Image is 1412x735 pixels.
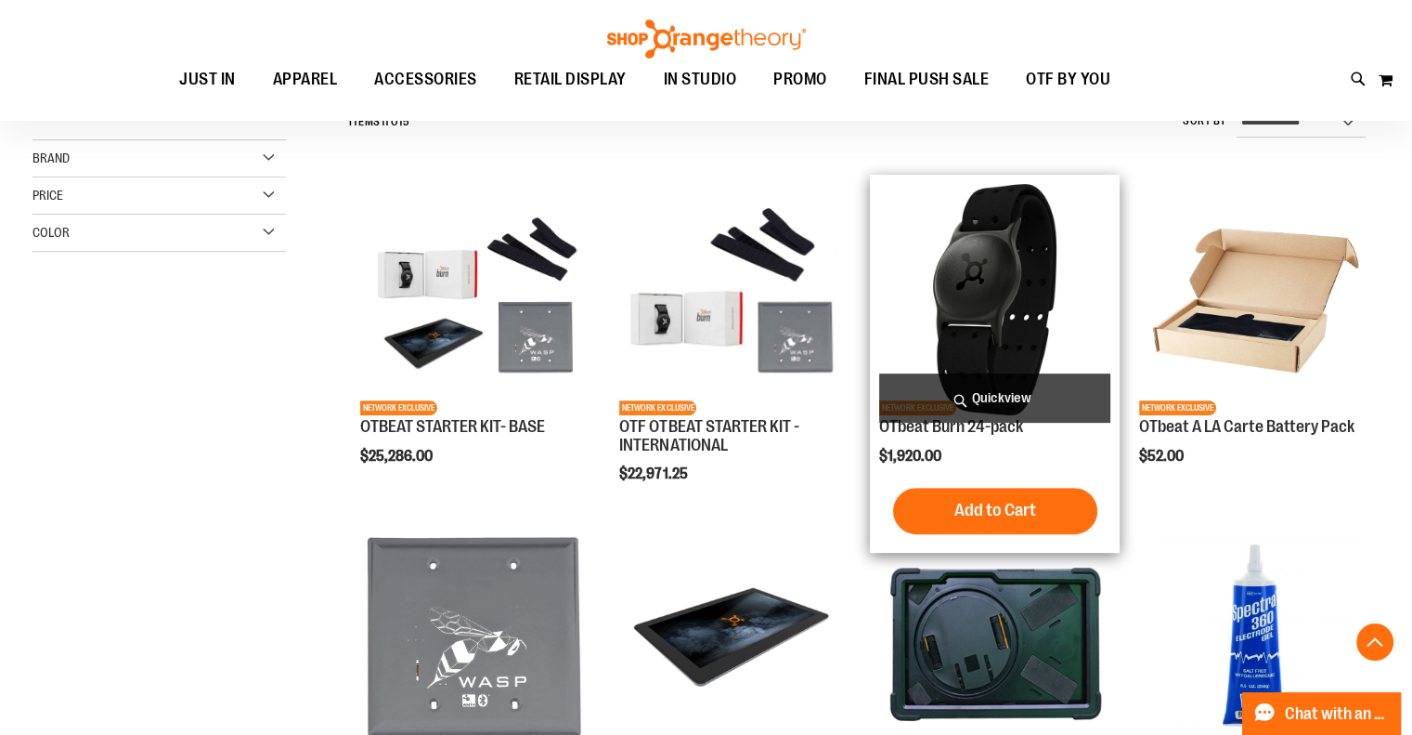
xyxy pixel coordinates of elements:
[360,400,437,415] span: NETWORK EXCLUSIVE
[879,374,1110,423] a: Quickview
[398,115,409,128] span: 15
[1026,59,1110,100] span: OTF BY YOU
[360,184,591,418] a: OTBEAT STARTER KIT- BASENETWORK EXCLUSIVE
[645,59,756,100] a: IN STUDIO
[604,20,809,59] img: Shop Orangetheory
[254,59,356,101] a: APPAREL
[381,115,385,128] span: 1
[879,448,944,465] span: $1,920.00
[846,59,1008,101] a: FINAL PUSH SALE
[664,59,737,100] span: IN STUDIO
[32,188,63,203] span: Price
[1183,113,1227,129] label: Sort By
[1139,184,1370,415] img: Product image for OTbeat A LA Carte Battery Pack
[954,500,1036,520] span: Add to Cart
[374,59,477,100] span: ACCESSORIES
[773,59,827,100] span: PROMO
[619,184,850,415] img: OTF OTBEAT STARTER KIT - INTERNATIONAL
[1139,417,1354,436] a: OTbeat A LA Carte Battery Pack
[161,59,254,101] a: JUST IN
[1242,692,1402,735] button: Chat with an Expert
[496,59,645,101] a: RETAIL DISPLAY
[273,59,338,100] span: APPAREL
[619,184,850,418] a: OTF OTBEAT STARTER KIT - INTERNATIONALNETWORK EXCLUSIVE
[879,184,1110,415] img: OTbeat Burn 24-pack
[32,151,70,165] span: Brand
[610,175,860,530] div: product
[360,417,545,436] a: OTBEAT STARTER KIT- BASE
[1007,59,1129,101] a: OTF BY YOU
[619,417,798,454] a: OTF OTBEAT STARTER KIT - INTERNATIONAL
[1139,184,1370,418] a: Product image for OTbeat A LA Carte Battery PackNETWORK EXCLUSIVE
[351,175,601,512] div: product
[619,400,696,415] span: NETWORK EXCLUSIVE
[179,59,236,100] span: JUST IN
[1285,705,1390,723] span: Chat with an Expert
[349,108,409,137] h2: Items to
[1139,400,1216,415] span: NETWORK EXCLUSIVE
[360,184,591,415] img: OTBEAT STARTER KIT- BASE
[32,225,70,240] span: Color
[619,466,690,482] span: $22,971.25
[755,59,846,101] a: PROMO
[870,175,1120,553] div: product
[514,59,627,100] span: RETAIL DISPLAY
[1356,623,1393,661] button: Back To Top
[893,488,1097,534] button: Add to Cart
[1130,175,1380,512] div: product
[360,448,435,465] span: $25,286.00
[879,184,1110,418] a: OTbeat Burn 24-packNETWORK EXCLUSIVE
[864,59,990,100] span: FINAL PUSH SALE
[879,417,1023,436] a: OTbeat Burn 24-pack
[356,59,496,101] a: ACCESSORIES
[1139,448,1186,465] span: $52.00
